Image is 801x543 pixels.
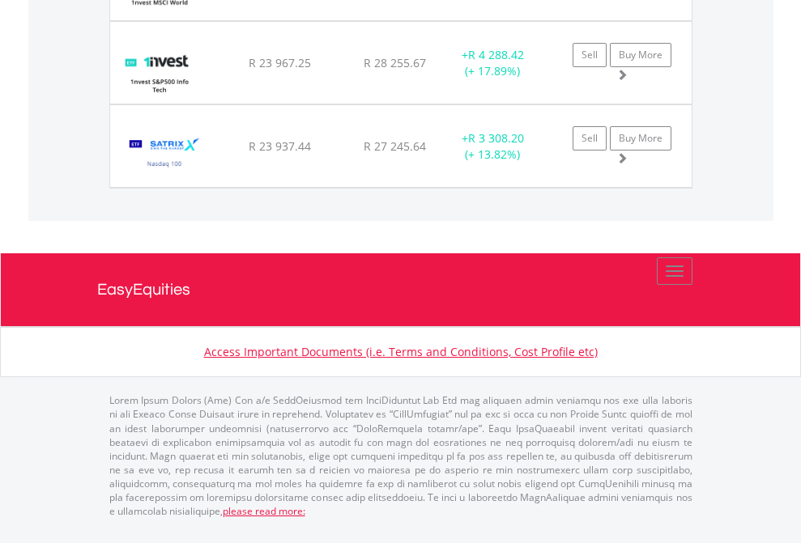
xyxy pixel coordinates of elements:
a: Sell [573,126,607,151]
span: R 28 255.67 [364,55,426,70]
a: Buy More [610,43,671,67]
a: please read more: [223,504,305,518]
div: + (+ 13.82%) [442,130,543,163]
span: R 23 967.25 [249,55,311,70]
a: Sell [573,43,607,67]
a: EasyEquities [97,253,705,326]
p: Lorem Ipsum Dolors (Ame) Con a/e SeddOeiusmod tem InciDiduntut Lab Etd mag aliquaen admin veniamq... [109,393,692,518]
a: Buy More [610,126,671,151]
img: TFSA.ETF5IT.png [118,42,200,100]
a: Access Important Documents (i.e. Terms and Conditions, Cost Profile etc) [204,344,598,359]
div: + (+ 17.89%) [442,47,543,79]
span: R 4 288.42 [468,47,524,62]
span: R 23 937.44 [249,138,311,154]
img: TFSA.STXNDQ.png [118,125,211,183]
span: R 3 308.20 [468,130,524,146]
span: R 27 245.64 [364,138,426,154]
